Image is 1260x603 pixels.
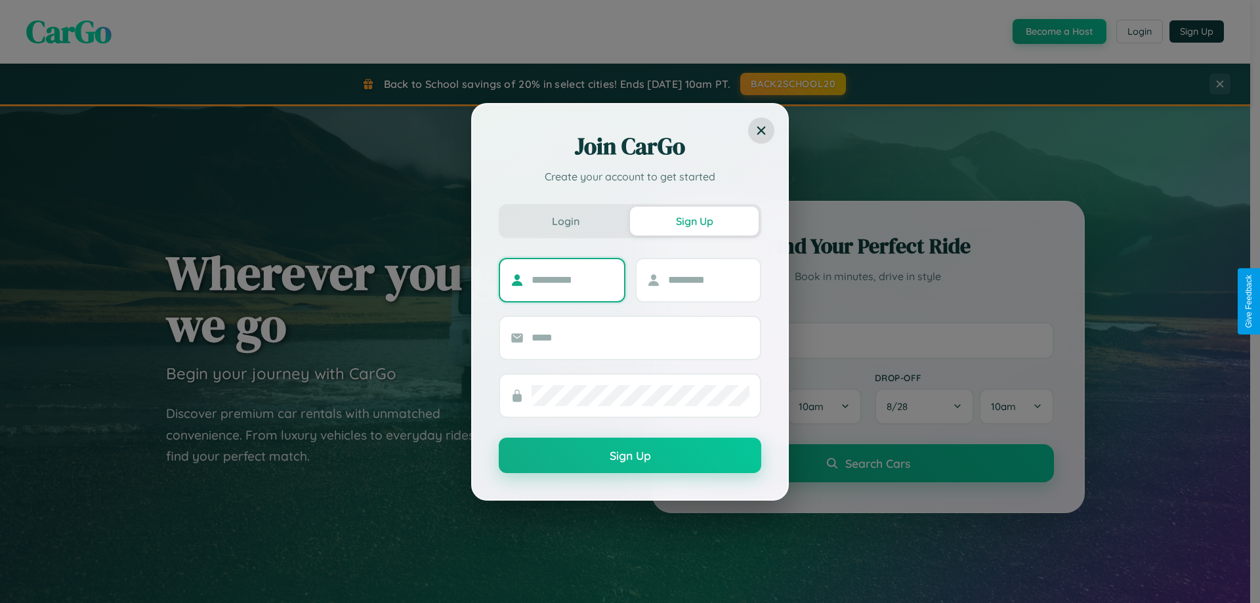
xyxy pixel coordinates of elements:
[630,207,759,236] button: Sign Up
[499,169,761,184] p: Create your account to get started
[501,207,630,236] button: Login
[499,131,761,162] h2: Join CarGo
[1244,275,1253,328] div: Give Feedback
[499,438,761,473] button: Sign Up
